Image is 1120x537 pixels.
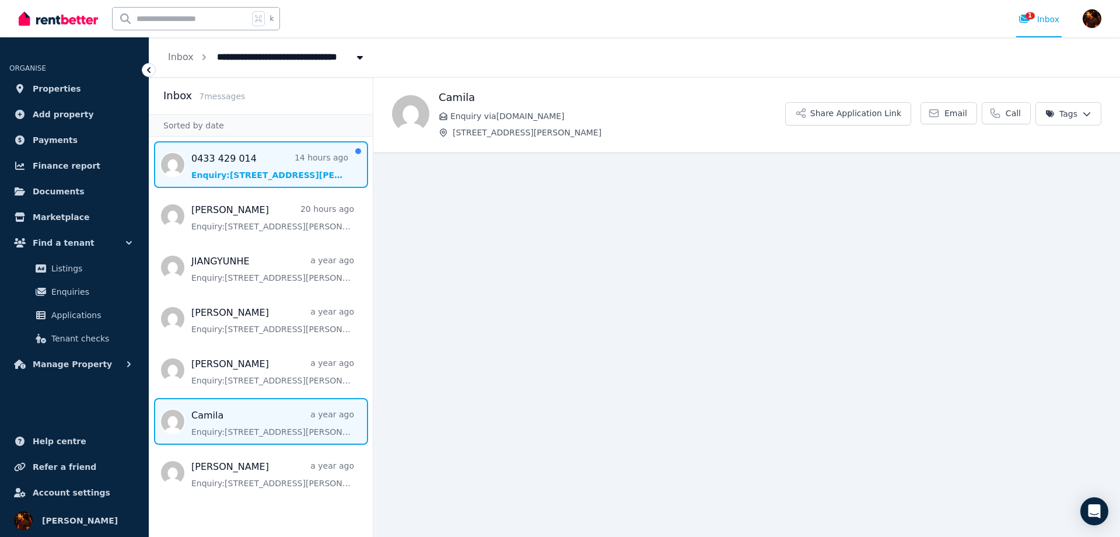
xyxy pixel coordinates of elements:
span: Payments [33,133,78,147]
button: Find a tenant [9,231,139,254]
a: JIANGYUNHEa year agoEnquiry:[STREET_ADDRESS][PERSON_NAME]. [191,254,354,284]
nav: Message list [149,137,373,501]
span: Email [944,107,967,119]
nav: Breadcrumb [149,37,384,77]
span: Enquiries [51,285,130,299]
div: Sorted by date [149,114,373,137]
span: Documents [33,184,85,198]
a: Marketplace [9,205,139,229]
a: Tenant checks [14,327,135,350]
a: Camilaa year agoEnquiry:[STREET_ADDRESS][PERSON_NAME]. [191,409,354,438]
span: Tags [1045,108,1077,120]
span: Marketplace [33,210,89,224]
span: k [269,14,274,23]
button: Share Application Link [785,102,911,125]
span: ORGANISE [9,64,46,72]
img: Sergio Lourenco da Silva [1083,9,1101,28]
a: [PERSON_NAME]a year agoEnquiry:[STREET_ADDRESS][PERSON_NAME]. [191,460,354,489]
a: Call [982,102,1031,124]
a: Add property [9,103,139,126]
span: Refer a friend [33,460,96,474]
span: Help centre [33,434,86,448]
div: Inbox [1019,13,1059,25]
img: Camila [392,95,429,132]
a: Documents [9,180,139,203]
a: 0433 429 01414 hours agoEnquiry:[STREET_ADDRESS][PERSON_NAME]. [191,152,348,181]
span: Properties [33,82,81,96]
a: Finance report [9,154,139,177]
a: [PERSON_NAME]a year agoEnquiry:[STREET_ADDRESS][PERSON_NAME]. [191,306,354,335]
h2: Inbox [163,88,192,104]
span: Tenant checks [51,332,130,346]
span: Listings [51,261,130,276]
span: [STREET_ADDRESS][PERSON_NAME] [453,127,785,138]
button: Tags [1035,102,1101,125]
img: Sergio Lourenco da Silva [14,511,33,530]
a: Account settings [9,481,139,504]
button: Manage Property [9,353,139,376]
a: Help centre [9,430,139,453]
div: Open Intercom Messenger [1080,497,1108,525]
h1: Camila [439,89,785,106]
a: Payments [9,128,139,152]
a: [PERSON_NAME]20 hours agoEnquiry:[STREET_ADDRESS][PERSON_NAME]. [191,203,354,232]
span: Manage Property [33,357,112,371]
span: 7 message s [199,92,245,101]
a: Inbox [168,51,194,62]
span: Account settings [33,486,110,500]
span: [PERSON_NAME] [42,514,118,528]
a: Refer a friend [9,455,139,479]
span: Call [1006,107,1021,119]
a: [PERSON_NAME]a year agoEnquiry:[STREET_ADDRESS][PERSON_NAME]. [191,357,354,386]
span: 1 [1025,12,1035,19]
span: Add property [33,107,94,121]
a: Email [921,102,977,124]
a: Listings [14,257,135,280]
img: RentBetter [19,10,98,27]
span: Find a tenant [33,236,94,250]
span: Finance report [33,159,100,173]
span: Applications [51,308,130,322]
a: Applications [14,304,135,327]
a: Properties [9,77,139,100]
a: Enquiries [14,280,135,304]
span: Enquiry via [DOMAIN_NAME] [450,110,785,122]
